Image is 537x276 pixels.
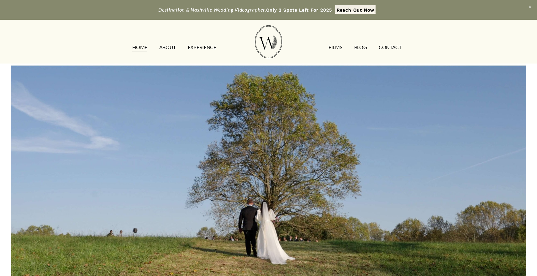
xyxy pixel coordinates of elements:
a: ABOUT [159,43,176,53]
a: EXPERIENCE [188,43,216,53]
a: FILMS [329,43,342,53]
a: CONTACT [379,43,402,53]
strong: Reach Out Now [337,8,374,13]
img: Wild Fern Weddings [255,25,282,58]
a: HOME [132,43,147,53]
a: Reach Out Now [335,5,376,14]
a: Blog [354,43,367,53]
